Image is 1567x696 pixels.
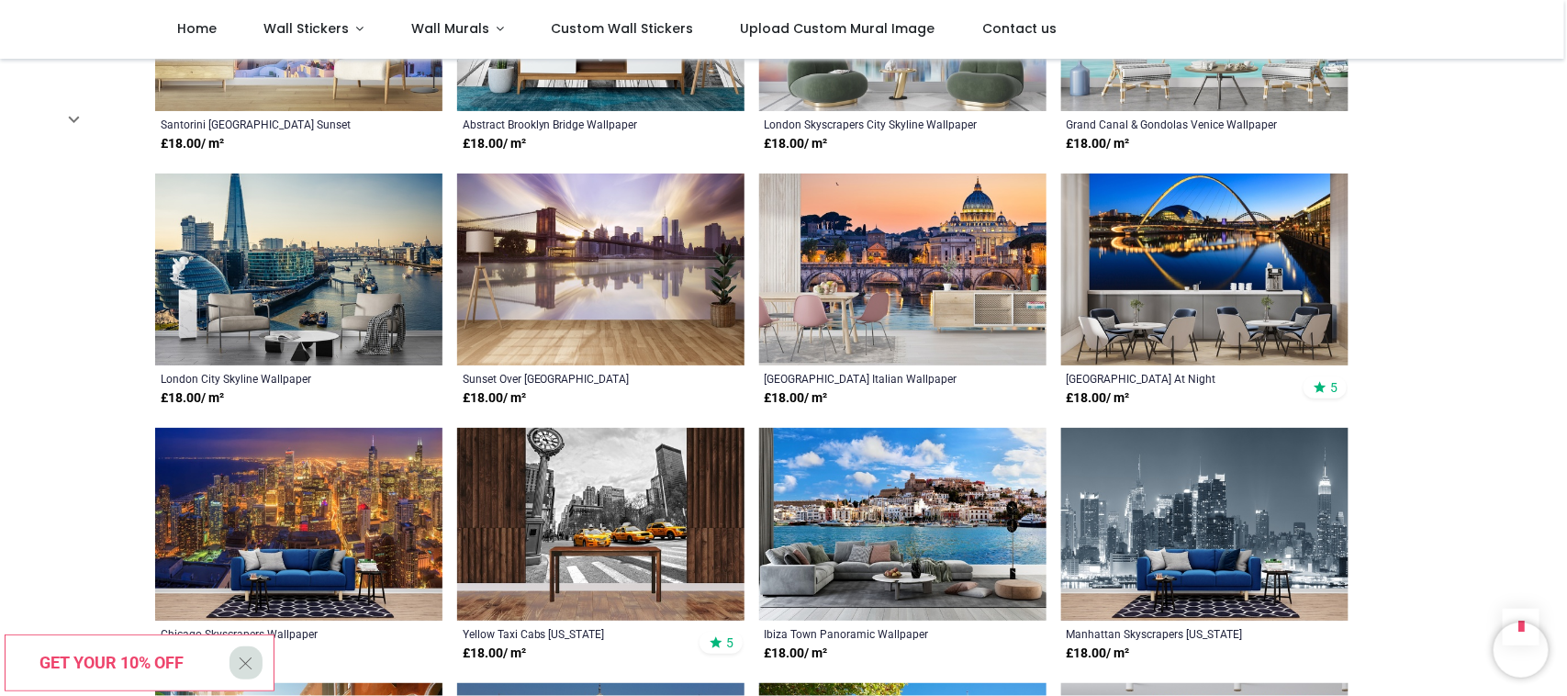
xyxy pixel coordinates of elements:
a: [GEOGRAPHIC_DATA] At Night [GEOGRAPHIC_DATA] Skyline Wallpaper [1067,371,1288,386]
a: London Skyscrapers City Skyline Wallpaper [765,117,986,131]
a: London City Skyline Wallpaper [161,371,382,386]
span: Home [177,19,217,38]
a: Ibiza Town Panoramic Wallpaper [765,626,986,641]
img: Sunset Over Brooklyn Bridge New York City Wall Mural Wallpaper [457,174,744,366]
a: [GEOGRAPHIC_DATA] Italian Wallpaper [765,371,986,386]
a: Chicago Skyscrapers Wallpaper [161,626,382,641]
span: Contact us [982,19,1058,38]
strong: £ 18.00 / m² [1067,135,1130,153]
img: Millenium Bridge At Night Newcastle City Skyline Wall Mural Wallpaper [1061,174,1349,366]
a: Sunset Over [GEOGRAPHIC_DATA] [US_STATE][GEOGRAPHIC_DATA] Wallpaper [463,371,684,386]
strong: £ 18.00 / m² [765,389,828,408]
a: Abstract Brooklyn Bridge Wallpaper [463,117,684,131]
strong: £ 18.00 / m² [765,645,828,663]
span: Wall Stickers [263,19,349,38]
strong: £ 18.00 / m² [463,389,526,408]
strong: £ 18.00 / m² [463,135,526,153]
strong: £ 18.00 / m² [765,135,828,153]
a: Yellow Taxi Cabs [US_STATE] [GEOGRAPHIC_DATA] Wallpaper [463,626,684,641]
img: Ibiza Town Panoramic Wall Mural Wallpaper [759,428,1047,621]
strong: £ 18.00 / m² [1067,645,1130,663]
strong: £ 18.00 / m² [1067,389,1130,408]
span: Custom Wall Stickers [551,19,693,38]
a: Santorini [GEOGRAPHIC_DATA] Sunset Wallpaper [161,117,382,131]
img: Chicago Skyscrapers Wall Mural Wallpaper [155,428,442,621]
span: Upload Custom Mural Image [741,19,935,38]
a: Manhattan Skyscrapers [US_STATE] Wallpaper [1067,626,1288,641]
img: St Peter's Basilica Church Italian Wall Mural Wallpaper [759,174,1047,366]
strong: £ 18.00 / m² [463,645,526,663]
iframe: Brevo live chat [1494,623,1549,678]
span: 5 [1330,379,1338,396]
img: Manhattan Skyscrapers New York Wall Mural Wallpaper [1061,428,1349,621]
img: London City Skyline Wall Mural Wallpaper [155,174,442,366]
a: Grand Canal & Gondolas Venice Wallpaper [1067,117,1288,131]
span: 5 [726,634,733,651]
span: Wall Murals [411,19,489,38]
strong: £ 18.00 / m² [161,135,224,153]
img: Yellow Taxi Cabs New York USA Wall Mural Wallpaper [457,428,744,621]
strong: £ 18.00 / m² [161,389,224,408]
